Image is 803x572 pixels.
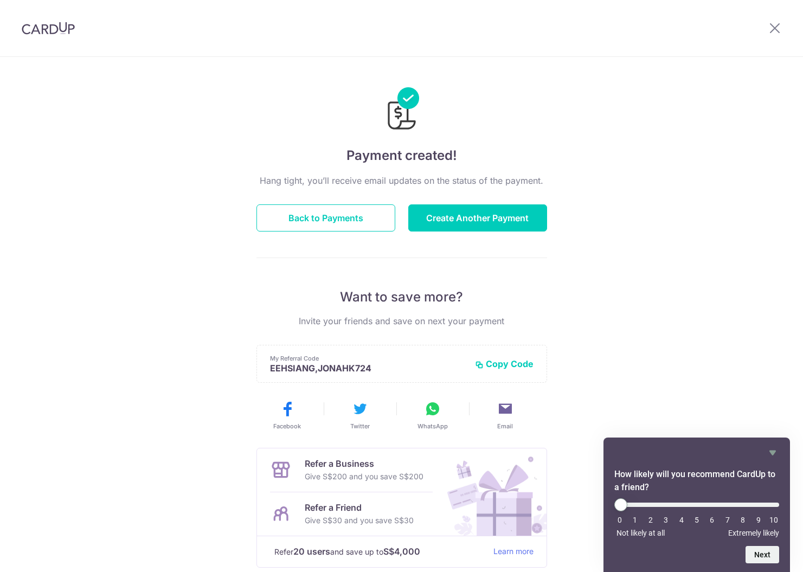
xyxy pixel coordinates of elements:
[256,314,547,327] p: Invite your friends and save on next your payment
[660,516,671,524] li: 3
[706,516,717,524] li: 6
[722,516,733,524] li: 7
[384,87,419,133] img: Payments
[328,400,392,430] button: Twitter
[305,470,423,483] p: Give S$200 and you save S$200
[293,545,330,558] strong: 20 users
[629,516,640,524] li: 1
[255,400,319,430] button: Facebook
[256,288,547,306] p: Want to save more?
[766,446,779,459] button: Hide survey
[401,400,465,430] button: WhatsApp
[676,516,687,524] li: 4
[270,363,466,374] p: EEHSIANG,JONAHK724
[614,446,779,563] div: How likely will you recommend CardUp to a friend? Select an option from 0 to 10, with 0 being Not...
[305,501,414,514] p: Refer a Friend
[256,146,547,165] h4: Payment created!
[645,516,656,524] li: 2
[273,422,301,430] span: Facebook
[437,448,547,536] img: Refer
[256,204,395,232] button: Back to Payments
[22,22,75,35] img: CardUp
[746,546,779,563] button: Next question
[417,422,448,430] span: WhatsApp
[350,422,370,430] span: Twitter
[305,457,423,470] p: Refer a Business
[768,516,779,524] li: 10
[616,529,665,537] span: Not likely at all
[408,204,547,232] button: Create Another Payment
[753,516,764,524] li: 9
[614,516,625,524] li: 0
[737,516,748,524] li: 8
[256,174,547,187] p: Hang tight, you’ll receive email updates on the status of the payment.
[614,498,779,537] div: How likely will you recommend CardUp to a friend? Select an option from 0 to 10, with 0 being Not...
[614,468,779,494] h2: How likely will you recommend CardUp to a friend? Select an option from 0 to 10, with 0 being Not...
[493,545,534,558] a: Learn more
[274,545,485,558] p: Refer and save up to
[497,422,513,430] span: Email
[383,545,420,558] strong: S$4,000
[305,514,414,527] p: Give S$30 and you save S$30
[728,529,779,537] span: Extremely likely
[691,516,702,524] li: 5
[475,358,534,369] button: Copy Code
[473,400,537,430] button: Email
[270,354,466,363] p: My Referral Code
